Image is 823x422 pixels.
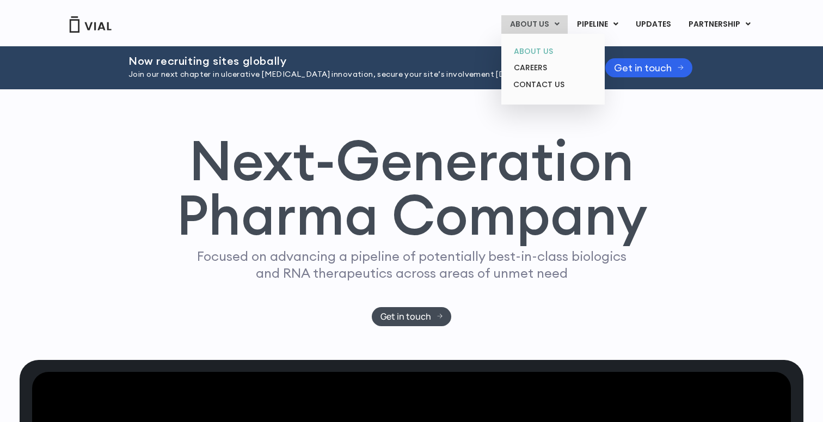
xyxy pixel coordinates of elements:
span: Get in touch [614,64,672,72]
a: CAREERS [505,59,600,76]
h2: Now recruiting sites globally [128,55,578,67]
a: Get in touch [605,58,692,77]
img: Vial Logo [69,16,112,33]
span: Get in touch [380,313,431,321]
a: UPDATES [627,15,679,34]
a: PARTNERSHIPMenu Toggle [680,15,759,34]
a: PIPELINEMenu Toggle [568,15,627,34]
a: Get in touch [372,307,452,326]
p: Join our next chapter in ulcerative [MEDICAL_DATA] innovation, secure your site’s involvement [DA... [128,69,578,81]
p: Focused on advancing a pipeline of potentially best-in-class biologics and RNA therapeutics acros... [192,248,631,282]
a: ABOUT USMenu Toggle [501,15,568,34]
h1: Next-Generation Pharma Company [176,133,647,243]
a: CONTACT US [505,76,600,94]
a: ABOUT US [505,43,600,60]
